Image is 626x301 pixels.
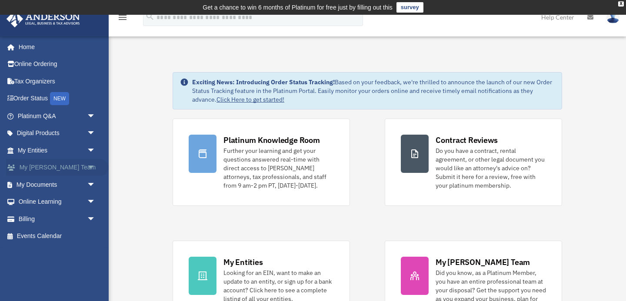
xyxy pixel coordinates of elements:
span: arrow_drop_down [87,159,104,177]
div: close [618,1,624,7]
div: Platinum Knowledge Room [223,135,320,146]
div: Further your learning and get your questions answered real-time with direct access to [PERSON_NAM... [223,146,334,190]
div: Do you have a contract, rental agreement, or other legal document you would like an attorney's ad... [436,146,546,190]
div: Contract Reviews [436,135,498,146]
a: My Documentsarrow_drop_down [6,176,109,193]
i: search [145,12,155,21]
a: Click Here to get started! [216,96,284,103]
a: Home [6,38,104,56]
a: Tax Organizers [6,73,109,90]
div: NEW [50,92,69,105]
div: My Entities [223,257,263,268]
a: Online Ordering [6,56,109,73]
img: Anderson Advisors Platinum Portal [4,10,83,27]
span: arrow_drop_down [87,142,104,159]
strong: Exciting News: Introducing Order Status Tracking! [192,78,335,86]
a: Billingarrow_drop_down [6,210,109,228]
span: arrow_drop_down [87,107,104,125]
span: arrow_drop_down [87,176,104,194]
a: Digital Productsarrow_drop_down [6,125,109,142]
i: menu [117,12,128,23]
div: My [PERSON_NAME] Team [436,257,530,268]
a: survey [396,2,423,13]
div: Based on your feedback, we're thrilled to announce the launch of our new Order Status Tracking fe... [192,78,555,104]
a: Platinum Knowledge Room Further your learning and get your questions answered real-time with dire... [173,119,350,206]
a: Order StatusNEW [6,90,109,108]
span: arrow_drop_down [87,125,104,142]
div: Get a chance to win 6 months of Platinum for free just by filling out this [203,2,393,13]
a: My Entitiesarrow_drop_down [6,142,109,159]
a: Contract Reviews Do you have a contract, rental agreement, or other legal document you would like... [385,119,562,206]
a: menu [117,15,128,23]
a: Online Learningarrow_drop_down [6,193,109,211]
a: My [PERSON_NAME] Teamarrow_drop_down [6,159,109,176]
a: Events Calendar [6,228,109,245]
a: Platinum Q&Aarrow_drop_down [6,107,109,125]
span: arrow_drop_down [87,193,104,211]
img: User Pic [606,11,619,23]
span: arrow_drop_down [87,210,104,228]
